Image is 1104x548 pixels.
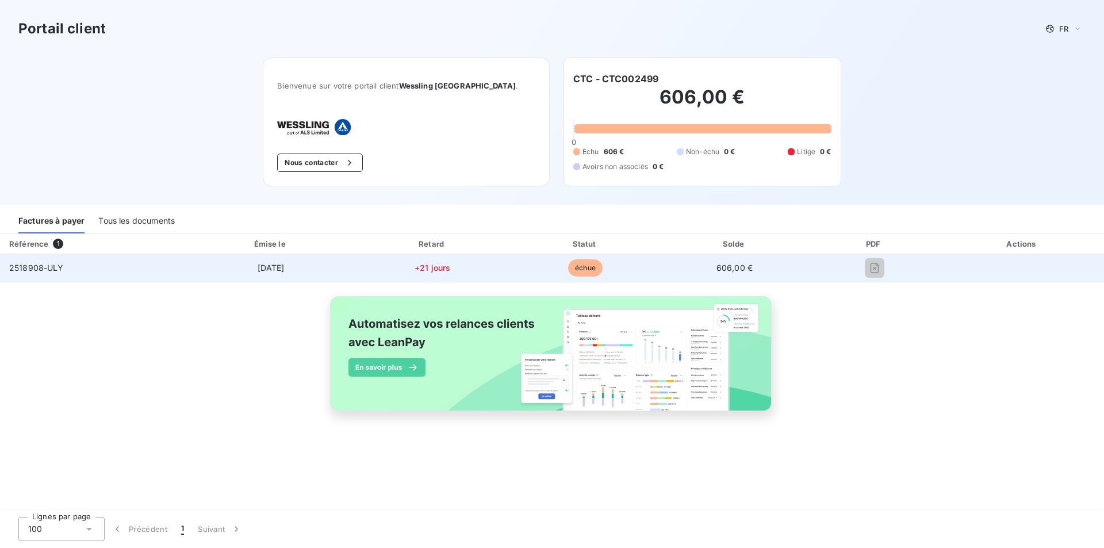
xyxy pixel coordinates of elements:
[1059,24,1068,33] span: FR
[53,239,63,249] span: 1
[277,119,351,135] img: Company logo
[9,239,48,248] div: Référence
[277,154,362,172] button: Nous contacter
[18,18,106,39] h3: Portail client
[568,259,603,277] span: échue
[604,147,624,157] span: 606 €
[663,238,806,250] div: Solde
[9,263,64,273] span: 2518908-ULY
[28,523,42,535] span: 100
[258,263,285,273] span: [DATE]
[189,238,353,250] div: Émise le
[582,147,599,157] span: Échu
[572,137,576,147] span: 0
[811,238,938,250] div: PDF
[653,162,664,172] span: 0 €
[174,517,191,541] button: 1
[181,523,184,535] span: 1
[716,263,753,273] span: 606,00 €
[724,147,735,157] span: 0 €
[415,263,450,273] span: +21 jours
[277,81,535,90] span: Bienvenue sur votre portail client .
[686,147,719,157] span: Non-échu
[358,238,508,250] div: Retard
[797,147,815,157] span: Litige
[820,147,831,157] span: 0 €
[105,517,174,541] button: Précédent
[98,209,175,233] div: Tous les documents
[573,72,658,86] h6: CTC - CTC002499
[320,289,784,431] img: banner
[399,81,516,90] span: Wessling [GEOGRAPHIC_DATA]
[191,517,249,541] button: Suivant
[573,86,831,120] h2: 606,00 €
[943,238,1102,250] div: Actions
[512,238,659,250] div: Statut
[582,162,648,172] span: Avoirs non associés
[18,209,85,233] div: Factures à payer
